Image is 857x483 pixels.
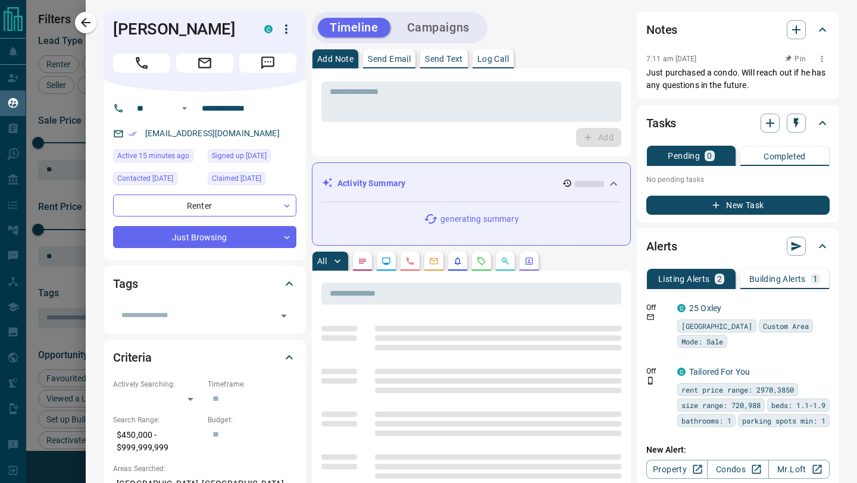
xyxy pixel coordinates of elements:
svg: Requests [477,256,486,266]
span: rent price range: 2970,3850 [681,384,794,396]
p: Off [646,302,670,313]
p: Just purchased a condo. Will reach out if he has any questions in the future. [646,67,830,92]
p: Actively Searching: [113,379,202,390]
div: Renter [113,195,296,217]
a: [EMAIL_ADDRESS][DOMAIN_NAME] [145,128,280,138]
div: Alerts [646,232,830,261]
p: generating summary [440,213,518,225]
p: Log Call [477,55,509,63]
span: Contacted [DATE] [117,172,173,184]
a: Tailored For You [689,367,750,377]
p: Search Range: [113,415,202,425]
a: Condos [707,460,768,479]
p: 1 [813,275,818,283]
svg: Agent Actions [524,256,534,266]
p: Off [646,366,670,377]
p: Add Note [317,55,354,63]
a: Property [646,460,708,479]
h1: [PERSON_NAME] [113,20,246,39]
div: Fri Feb 26 2021 [208,172,296,189]
span: Mode: Sale [681,335,723,347]
p: New Alert: [646,444,830,456]
svg: Lead Browsing Activity [381,256,391,266]
button: Timeline [318,18,390,37]
button: Open [276,308,292,324]
p: Activity Summary [337,177,405,190]
svg: Opportunities [501,256,510,266]
span: parking spots min: 1 [742,415,825,426]
svg: Email [646,313,655,321]
p: Send Email [368,55,411,63]
div: Activity Summary [322,172,621,195]
svg: Calls [405,256,415,266]
p: $450,000 - $999,999,999 [113,425,202,457]
p: 0 [707,152,712,160]
p: Send Text [425,55,463,63]
h2: Tasks [646,114,676,133]
div: Sun Sep 14 2025 [113,149,202,166]
svg: Notes [358,256,367,266]
div: Notes [646,15,830,44]
span: Signed up [DATE] [212,150,267,162]
button: New Task [646,196,830,215]
div: Tasks [646,109,830,137]
svg: Listing Alerts [453,256,462,266]
h2: Alerts [646,237,677,256]
button: Campaigns [395,18,481,37]
p: All [317,257,327,265]
span: bathrooms: 1 [681,415,731,426]
a: Mr.Loft [768,460,830,479]
div: Fri Sep 12 2025 [113,172,202,189]
div: Criteria [113,343,296,372]
p: Budget: [208,415,296,425]
button: Open [177,101,192,115]
div: Just Browsing [113,226,296,248]
div: condos.ca [264,25,273,33]
span: [GEOGRAPHIC_DATA] [681,320,752,332]
p: 2 [717,275,722,283]
span: Message [239,54,296,73]
h2: Tags [113,274,137,293]
span: Claimed [DATE] [212,172,261,184]
p: No pending tasks [646,171,830,189]
span: Custom Area [763,320,809,332]
p: 7:11 am [DATE] [646,55,697,63]
a: 25 Oxley [689,303,721,313]
span: Active 15 minutes ago [117,150,189,162]
span: beds: 1.1-1.9 [771,399,825,411]
p: Building Alerts [749,275,806,283]
div: condos.ca [677,304,686,312]
div: Fri Feb 26 2021 [208,149,296,166]
svg: Emails [429,256,439,266]
button: Pin [778,54,813,64]
span: Call [113,54,170,73]
span: Email [176,54,233,73]
p: Listing Alerts [658,275,710,283]
div: Tags [113,269,296,298]
p: Pending [668,152,700,160]
div: condos.ca [677,368,686,376]
p: Completed [764,152,806,161]
svg: Email Verified [129,130,137,138]
svg: Push Notification Only [646,377,655,385]
h2: Criteria [113,348,152,367]
p: Areas Searched: [113,463,296,474]
h2: Notes [646,20,677,39]
p: Timeframe: [208,379,296,390]
span: size range: 720,988 [681,399,761,411]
